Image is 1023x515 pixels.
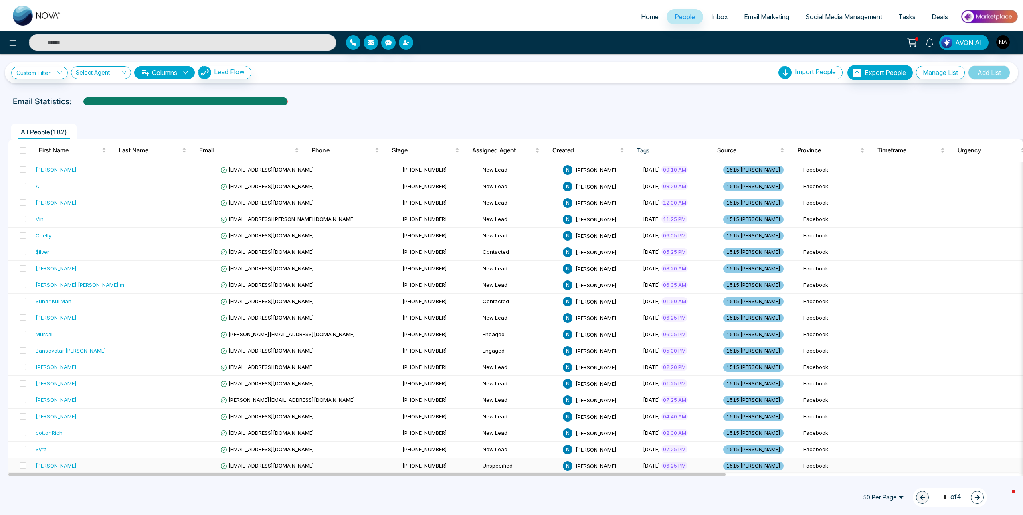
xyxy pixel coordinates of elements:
span: 11:25 PM [661,215,687,223]
th: Last Name [113,139,193,162]
span: N [563,346,572,356]
th: Stage [386,139,466,162]
span: 05:00 PM [661,347,687,355]
span: N [563,297,572,306]
span: 1515 [PERSON_NAME] [723,412,784,421]
span: [PERSON_NAME] [576,183,617,189]
span: 1515 [PERSON_NAME] [723,379,784,388]
span: Lead Flow [214,68,245,76]
div: [PERSON_NAME] [36,264,77,272]
span: [PERSON_NAME] [576,282,617,288]
button: Manage List [916,66,965,79]
td: New Lead [479,376,560,392]
div: Sunar Kul Man [36,297,71,305]
div: [PERSON_NAME] [36,462,77,470]
span: 1515 [PERSON_NAME] [723,231,784,240]
span: [DATE] [643,380,660,387]
span: [PHONE_NUMBER] [402,364,447,370]
td: New Lead [479,359,560,376]
span: [PHONE_NUMBER] [402,249,447,255]
span: [EMAIL_ADDRESS][DOMAIN_NAME] [220,462,314,469]
td: Facebook [800,442,880,458]
span: 1515 [PERSON_NAME] [723,297,784,306]
span: N [563,461,572,471]
div: A [36,182,39,190]
td: Facebook [800,244,880,261]
th: Source [711,139,791,162]
th: Assigned Agent [466,139,546,162]
span: Last Name [119,146,180,155]
span: [EMAIL_ADDRESS][PERSON_NAME][DOMAIN_NAME] [220,216,355,222]
th: Phone [305,139,386,162]
span: N [563,215,572,224]
span: N [563,165,572,175]
td: New Lead [479,228,560,244]
span: N [563,198,572,208]
span: [PERSON_NAME] [576,314,617,321]
span: [PERSON_NAME] [576,397,617,403]
span: [PERSON_NAME] [576,380,617,387]
div: [PERSON_NAME] [36,166,77,174]
td: Facebook [800,261,880,277]
span: 1515 [PERSON_NAME] [723,166,784,174]
td: Facebook [800,425,880,442]
a: Lead FlowLead Flow [195,66,251,79]
span: 50 Per Page [857,491,910,504]
span: [DATE] [643,347,660,354]
span: [EMAIL_ADDRESS][DOMAIN_NAME] [220,199,314,206]
span: [PERSON_NAME] [576,166,617,173]
span: Timeframe [877,146,939,155]
span: 04:40 AM [661,412,688,420]
a: Inbox [703,9,736,24]
span: Phone [312,146,373,155]
span: 1515 [PERSON_NAME] [723,199,784,207]
td: Facebook [800,162,880,178]
td: Facebook [800,294,880,310]
span: [PHONE_NUMBER] [402,331,447,337]
span: [EMAIL_ADDRESS][DOMAIN_NAME] [220,430,314,436]
span: [DATE] [643,183,660,189]
td: New Lead [479,310,560,326]
a: People [667,9,703,24]
span: N [563,280,572,290]
td: New Lead [479,195,560,211]
span: [PHONE_NUMBER] [402,397,447,403]
div: [PERSON_NAME] [36,314,77,322]
span: N [563,445,572,454]
th: Created [546,139,631,162]
span: [EMAIL_ADDRESS][DOMAIN_NAME] [220,364,314,370]
span: All People ( 182 ) [18,128,70,136]
div: $ilver [36,248,49,256]
td: Contacted [479,294,560,310]
span: 1515 [PERSON_NAME] [723,347,784,355]
span: [PERSON_NAME] [576,347,617,354]
span: [DATE] [643,413,660,420]
span: [PERSON_NAME] [576,413,617,420]
span: [EMAIL_ADDRESS][DOMAIN_NAME] [220,298,314,304]
td: Facebook [800,392,880,409]
span: 1515 [PERSON_NAME] [723,445,784,454]
span: 06:35 AM [661,281,688,289]
th: Province [791,139,871,162]
span: [PHONE_NUMBER] [402,232,447,239]
span: 05:25 PM [661,248,687,256]
div: [PERSON_NAME] [36,396,77,404]
p: Email Statistics: [13,95,71,107]
span: Inbox [711,13,728,21]
td: Facebook [800,310,880,326]
span: [DATE] [643,166,660,173]
iframe: Intercom live chat [996,488,1015,507]
div: [PERSON_NAME] [36,363,77,371]
th: Timeframe [871,139,951,162]
span: [PHONE_NUMBER] [402,430,447,436]
span: [DATE] [643,446,660,452]
span: [PERSON_NAME] [576,232,617,239]
span: 02:20 PM [661,363,687,371]
span: 1515 [PERSON_NAME] [723,248,784,257]
span: 09:10 AM [661,166,688,174]
img: Lead Flow [941,37,952,48]
td: New Lead [479,442,560,458]
span: [EMAIL_ADDRESS][DOMAIN_NAME] [220,265,314,272]
span: First Name [39,146,100,155]
td: New Lead [479,261,560,277]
